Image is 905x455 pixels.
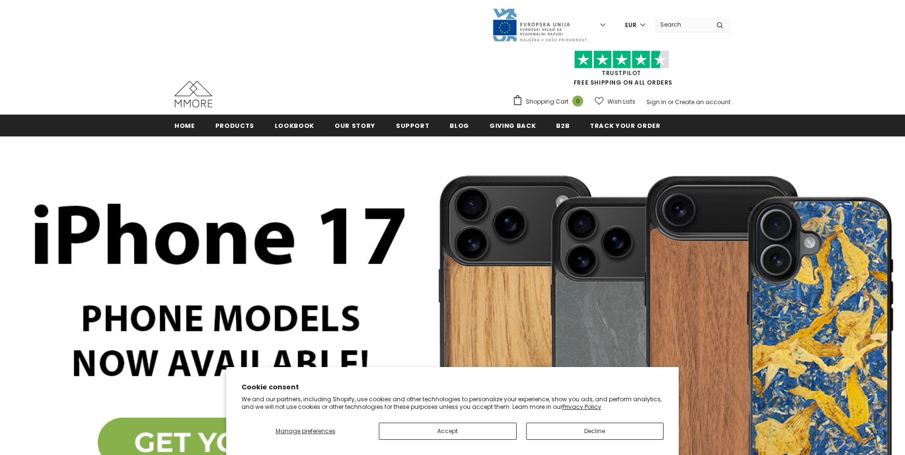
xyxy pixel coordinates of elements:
[512,95,588,109] a: Shopping Cart 0
[396,121,430,130] span: support
[590,115,660,136] a: Track your order
[602,69,641,77] a: Trustpilot
[562,403,601,411] a: Privacy Policy
[556,115,569,136] a: B2B
[379,423,517,440] button: Accept
[174,81,212,107] img: MMORE Cases
[275,121,314,130] span: Lookbook
[215,121,254,130] span: Products
[490,121,536,130] span: Giving back
[241,396,664,410] p: We and our partners, including Shopify, use cookies and other technologies to personalize your ex...
[490,115,536,136] a: Giving back
[675,98,731,106] a: Create an account
[276,427,336,435] span: Manage preferences
[512,55,731,87] span: FREE SHIPPING ON ALL ORDERS
[174,115,195,136] a: Home
[625,20,636,30] span: EUR
[275,115,314,136] a: Lookbook
[526,423,664,440] button: Decline
[450,115,469,136] a: Blog
[396,115,430,136] a: support
[590,121,660,130] span: Track your order
[556,121,569,130] span: B2B
[335,121,375,130] span: Our Story
[668,98,674,106] span: or
[335,115,375,136] a: Our Story
[607,97,635,106] span: Wish Lists
[241,382,664,392] h2: Cookie consent
[492,20,587,29] a: Javni Razpis
[215,115,254,136] a: Products
[526,97,568,106] span: Shopping Cart
[492,8,587,42] img: Javni Razpis
[174,121,195,130] span: Home
[655,18,709,31] input: Search Site
[572,96,583,106] span: 0
[574,50,669,69] img: Trust Pilot Stars
[241,423,369,440] button: Manage preferences
[595,93,635,110] a: Wish Lists
[646,98,666,106] a: Sign In
[450,121,469,130] span: Blog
